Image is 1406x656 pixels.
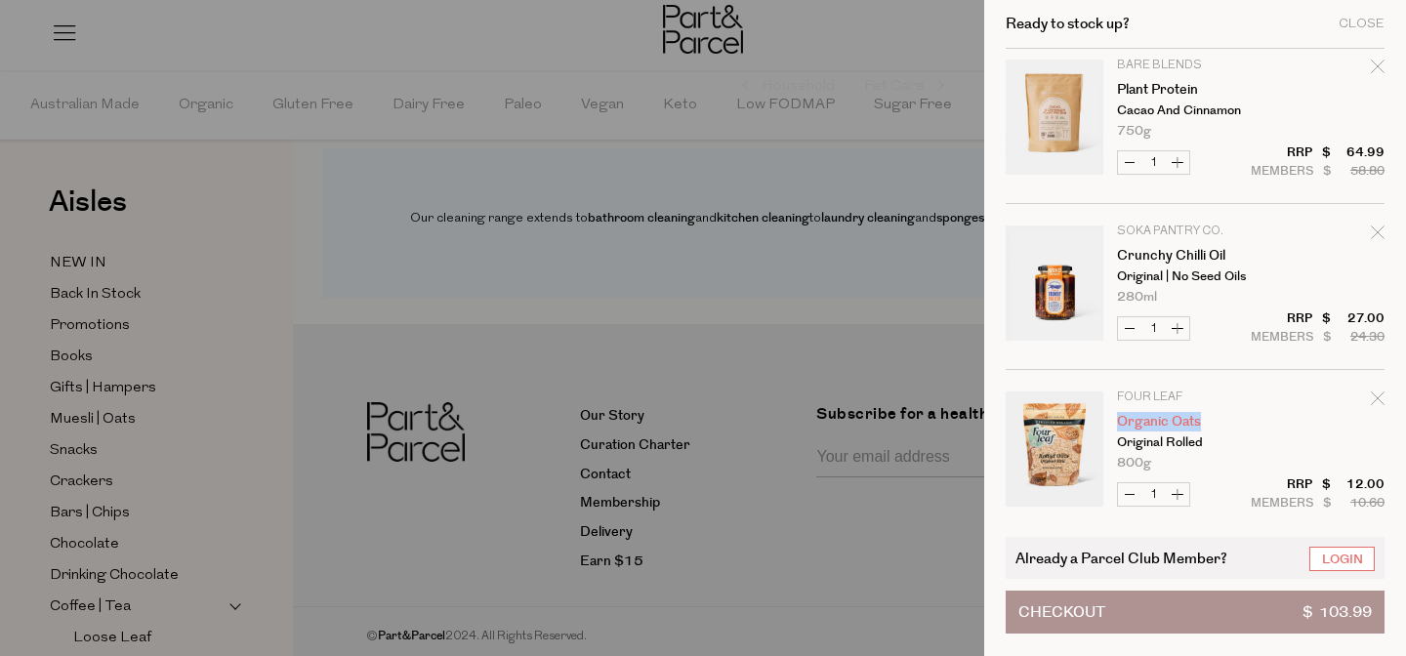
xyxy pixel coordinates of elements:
span: 800g [1117,457,1151,470]
div: Remove Crunchy Chilli Oil [1371,223,1385,249]
input: QTY Plant Protein [1141,151,1166,174]
h2: Ready to stock up? [1006,17,1130,31]
input: QTY Crunchy Chilli Oil [1141,317,1166,340]
p: Bare Blends [1117,60,1268,71]
div: Remove Plant Protein [1371,57,1385,83]
div: Remove Organic Oats [1371,389,1385,415]
p: Soka Pantry Co. [1117,225,1268,237]
div: Close [1339,18,1385,30]
span: 750g [1117,125,1151,138]
a: Login [1309,547,1375,571]
span: Checkout [1018,592,1105,633]
a: Crunchy Chilli Oil [1117,249,1268,263]
p: Original | No Seed Oils [1117,270,1268,283]
p: Cacao and Cinnamon [1117,104,1268,117]
span: Already a Parcel Club Member? [1015,547,1227,569]
p: Original Rolled [1117,436,1268,449]
a: Organic Oats [1117,415,1268,429]
input: QTY Organic Oats [1141,483,1166,506]
a: Plant Protein [1117,83,1268,97]
span: $ 103.99 [1303,592,1372,633]
span: 280ml [1117,291,1157,304]
p: Four Leaf [1117,391,1268,403]
button: Checkout$ 103.99 [1006,591,1385,634]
